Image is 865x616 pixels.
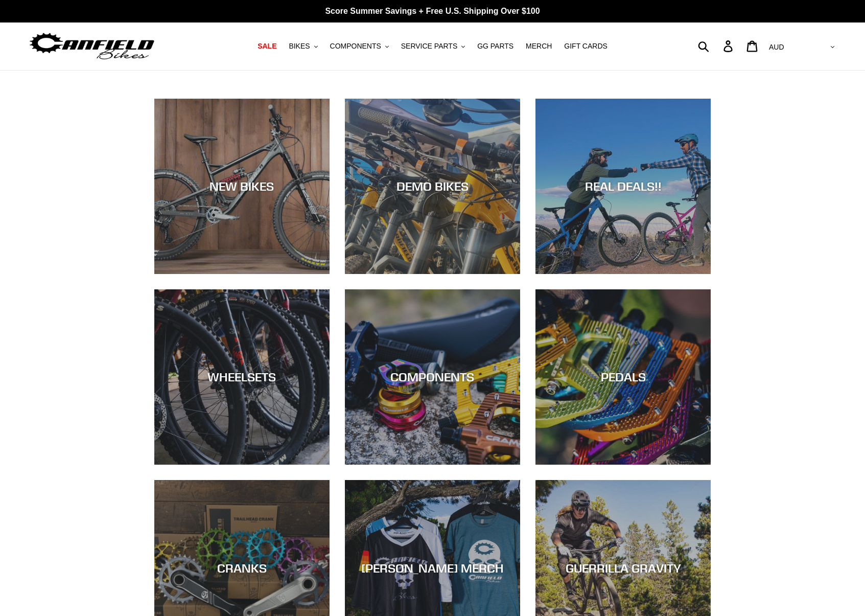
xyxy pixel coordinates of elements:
div: NEW BIKES [154,179,330,194]
span: COMPONENTS [330,42,381,51]
a: SALE [252,39,282,53]
span: SERVICE PARTS [401,42,457,51]
span: BIKES [289,42,310,51]
img: Canfield Bikes [28,30,156,62]
a: PEDALS [535,289,711,465]
a: MERCH [521,39,557,53]
span: MERCH [526,42,552,51]
span: GIFT CARDS [564,42,607,51]
button: SERVICE PARTS [396,39,470,53]
div: [PERSON_NAME] MERCH [345,560,520,575]
div: CRANKS [154,560,330,575]
a: REAL DEALS!! [535,99,711,274]
button: COMPONENTS [325,39,394,53]
div: REAL DEALS!! [535,179,711,194]
a: WHEELSETS [154,289,330,465]
div: DEMO BIKES [345,179,520,194]
button: BIKES [284,39,322,53]
span: SALE [258,42,276,51]
input: Search [704,35,730,57]
div: WHEELSETS [154,370,330,384]
div: GUERRILLA GRAVITY [535,560,711,575]
div: COMPONENTS [345,370,520,384]
span: GG PARTS [477,42,513,51]
a: DEMO BIKES [345,99,520,274]
a: NEW BIKES [154,99,330,274]
div: PEDALS [535,370,711,384]
a: GIFT CARDS [559,39,613,53]
a: COMPONENTS [345,289,520,465]
a: GG PARTS [472,39,519,53]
